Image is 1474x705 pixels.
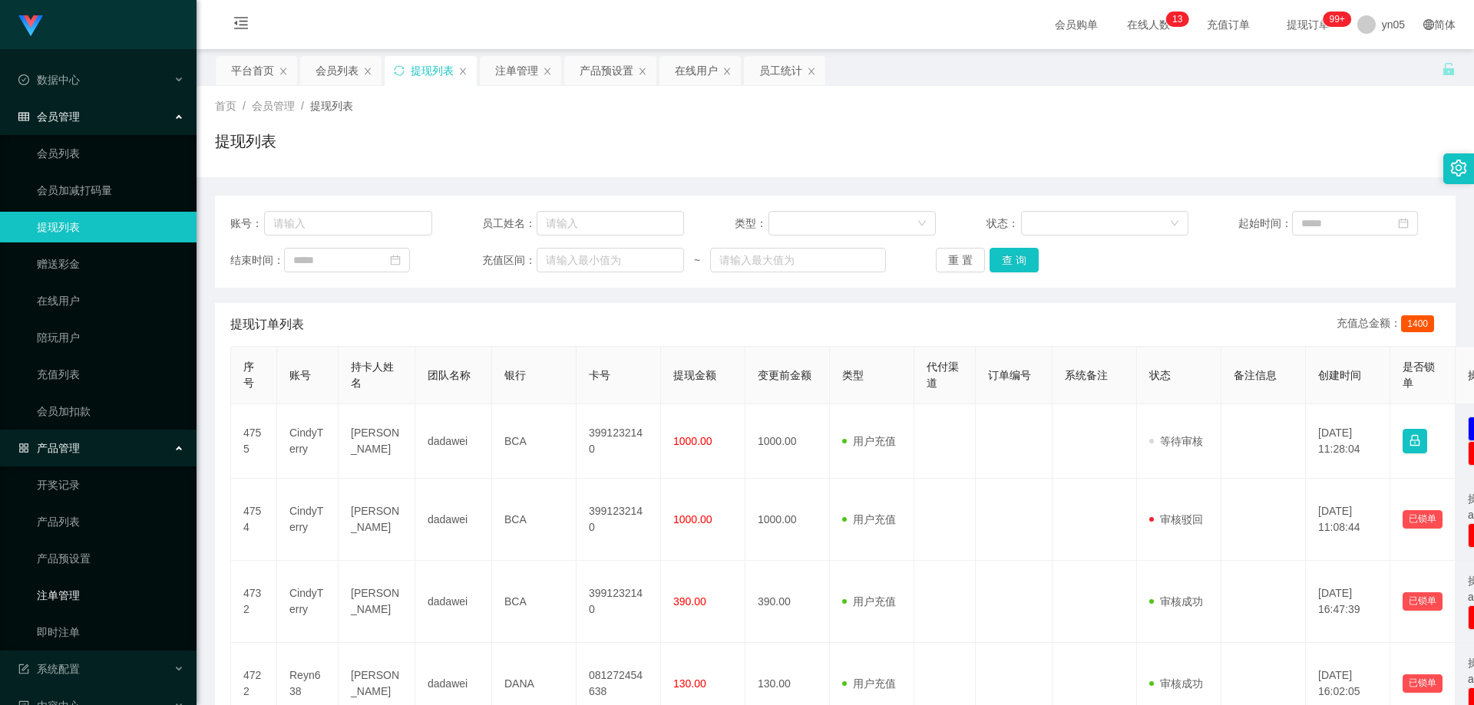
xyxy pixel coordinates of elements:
i: 图标: check-circle-o [18,74,29,85]
div: 充值总金额： [1337,315,1440,334]
td: [DATE] 11:28:04 [1306,404,1390,479]
span: 用户充值 [842,595,896,608]
sup: 13 [1166,12,1188,27]
i: 图标: close [722,67,732,76]
td: BCA [492,404,577,479]
i: 图标: close [279,67,288,76]
td: CindyTerry [277,479,339,561]
span: 数据中心 [18,74,80,86]
span: 提现列表 [310,100,353,112]
span: 是否锁单 [1403,361,1435,389]
div: 注单管理 [495,56,538,85]
span: 1000.00 [673,435,712,447]
i: 图标: close [638,67,647,76]
div: 平台首页 [231,56,274,85]
td: [PERSON_NAME] [339,561,415,643]
span: ~ [684,252,710,268]
span: 员工姓名： [482,216,536,232]
div: 在线用户 [675,56,718,85]
span: 1000.00 [673,513,712,525]
i: 图标: down [917,219,927,229]
td: dadawei [415,404,492,479]
i: 图标: sync [394,65,405,76]
span: 审核成功 [1149,677,1203,690]
td: 3991232140 [577,404,661,479]
span: 创建时间 [1318,369,1361,381]
td: [PERSON_NAME] [339,404,415,479]
div: 会员列表 [316,56,359,85]
span: 账号： [230,216,264,232]
i: 图标: appstore-o [18,443,29,453]
span: 类型： [735,216,769,232]
span: 系统备注 [1065,369,1108,381]
a: 提现列表 [37,212,184,242]
input: 请输入 [537,211,684,236]
a: 开奖记录 [37,469,184,500]
span: 代付渠道 [927,361,959,389]
td: [DATE] 11:08:44 [1306,479,1390,561]
span: 等待审核 [1149,435,1203,447]
button: 查 询 [990,248,1039,272]
span: 系统配置 [18,663,80,675]
i: 图标: form [18,664,29,674]
span: 1400 [1401,315,1434,332]
td: 1000.00 [745,479,830,561]
i: 图标: close [458,67,468,76]
span: 结束时间： [230,252,284,268]
td: 4754 [231,479,277,561]
span: 提现订单列表 [230,315,304,334]
span: 状态： [987,216,1021,232]
span: 类型 [842,369,864,381]
a: 会员列表 [37,138,184,169]
a: 会员加扣款 [37,396,184,427]
span: 备注信息 [1234,369,1277,381]
span: / [301,100,304,112]
span: 审核驳回 [1149,513,1203,525]
span: 提现金额 [673,369,716,381]
a: 产品列表 [37,506,184,537]
span: 起始时间： [1238,216,1292,232]
td: 1000.00 [745,404,830,479]
span: 首页 [215,100,236,112]
a: 注单管理 [37,580,184,611]
i: 图标: close [543,67,552,76]
span: 390.00 [673,595,706,608]
td: BCA [492,479,577,561]
span: / [243,100,246,112]
a: 赠送彩金 [37,249,184,279]
span: 用户充值 [842,677,896,690]
button: 图标: lock [1403,429,1427,453]
i: 图标: close [363,67,372,76]
td: CindyTerry [277,561,339,643]
div: 提现列表 [411,56,454,85]
input: 请输入最大值为 [710,248,885,272]
span: 会员管理 [18,110,80,123]
i: 图标: down [1170,219,1179,229]
a: 会员加减打码量 [37,175,184,206]
input: 请输入最小值为 [537,248,684,272]
i: 图标: table [18,111,29,122]
a: 产品预设置 [37,543,184,574]
td: 3991232140 [577,479,661,561]
td: [DATE] 16:47:39 [1306,561,1390,643]
i: 图标: close [807,67,816,76]
td: [PERSON_NAME] [339,479,415,561]
span: 充值区间： [482,252,536,268]
p: 3 [1178,12,1183,27]
i: 图标: calendar [1398,218,1409,229]
span: 充值订单 [1199,19,1258,30]
a: 充值列表 [37,359,184,390]
span: 审核成功 [1149,595,1203,608]
i: 图标: unlock [1442,62,1456,76]
td: 390.00 [745,561,830,643]
i: 图标: calendar [390,255,401,265]
td: dadawei [415,479,492,561]
p: 1 [1172,12,1178,27]
span: 订单编号 [988,369,1031,381]
span: 团队名称 [428,369,471,381]
span: 状态 [1149,369,1171,381]
td: 4755 [231,404,277,479]
a: 在线用户 [37,285,184,316]
i: 图标: setting [1450,160,1467,176]
a: 陪玩用户 [37,322,184,353]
